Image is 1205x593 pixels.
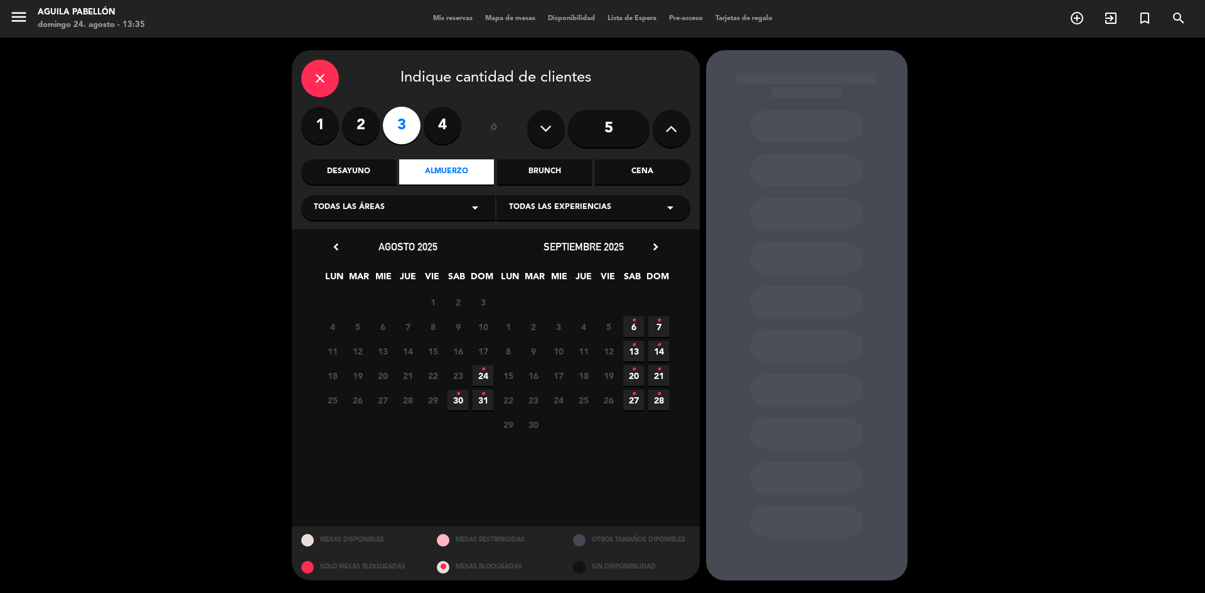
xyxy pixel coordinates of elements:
[1103,11,1118,26] i: exit_to_app
[573,316,594,337] span: 4
[598,365,619,386] span: 19
[397,390,418,410] span: 28
[422,341,443,361] span: 15
[544,240,624,253] span: septiembre 2025
[649,240,662,254] i: chevron_right
[548,390,569,410] span: 24
[656,384,661,404] i: •
[447,390,468,410] span: 30
[709,15,779,22] span: Tarjetas de regalo
[646,269,667,290] span: DOM
[329,240,343,254] i: chevron_left
[623,316,644,337] span: 6
[656,311,661,331] i: •
[564,553,700,580] div: SIN DISPONIBILIDAD
[595,159,690,184] div: Cena
[498,390,518,410] span: 22
[471,269,491,290] span: DOM
[292,526,428,553] div: MESAS DISPONIBLES
[523,390,544,410] span: 23
[473,365,493,386] span: 24
[372,365,393,386] span: 20
[301,60,690,97] div: Indique cantidad de clientes
[322,365,343,386] span: 18
[446,269,467,290] span: SAB
[348,269,369,290] span: MAR
[597,269,618,290] span: VIE
[322,390,343,410] span: 25
[473,292,493,313] span: 3
[397,341,418,361] span: 14
[427,526,564,553] div: MESAS RESTRINGIDAS
[9,8,28,26] i: menu
[631,311,636,331] i: •
[573,365,594,386] span: 18
[648,365,669,386] span: 21
[313,71,328,86] i: close
[378,240,437,253] span: agosto 2025
[427,553,564,580] div: MESAS BLOQUEADAS
[422,365,443,386] span: 22
[424,107,461,144] label: 4
[347,390,368,410] span: 26
[598,390,619,410] span: 26
[631,360,636,380] i: •
[1069,11,1084,26] i: add_circle_outline
[383,107,420,144] label: 3
[342,107,380,144] label: 2
[598,316,619,337] span: 5
[292,553,428,580] div: SOLO MESAS BLOQUEADAS
[623,390,644,410] span: 27
[523,414,544,435] span: 30
[523,365,544,386] span: 16
[548,316,569,337] span: 3
[422,390,443,410] span: 29
[598,341,619,361] span: 12
[322,341,343,361] span: 11
[573,390,594,410] span: 25
[347,316,368,337] span: 5
[422,316,443,337] span: 8
[500,269,520,290] span: LUN
[601,15,663,22] span: Lista de Espera
[397,316,418,337] span: 7
[623,365,644,386] span: 20
[473,390,493,410] span: 31
[38,19,145,31] div: domingo 24. agosto - 13:35
[314,201,385,214] span: Todas las áreas
[456,384,460,404] i: •
[509,201,611,214] span: Todas las experiencias
[447,365,468,386] span: 23
[481,360,485,380] i: •
[481,384,485,404] i: •
[548,365,569,386] span: 17
[564,526,700,553] div: OTROS TAMAÑOS DIPONIBLES
[322,316,343,337] span: 4
[427,15,479,22] span: Mis reservas
[473,341,493,361] span: 17
[397,269,418,290] span: JUE
[656,360,661,380] i: •
[631,384,636,404] i: •
[372,316,393,337] span: 6
[631,335,636,355] i: •
[422,292,443,313] span: 1
[622,269,643,290] span: SAB
[474,107,515,151] div: ó
[1171,11,1186,26] i: search
[663,200,678,215] i: arrow_drop_down
[524,269,545,290] span: MAR
[648,341,669,361] span: 14
[397,365,418,386] span: 21
[447,341,468,361] span: 16
[479,15,542,22] span: Mapa de mesas
[447,292,468,313] span: 2
[548,341,569,361] span: 10
[542,15,601,22] span: Disponibilidad
[38,6,145,19] div: Aguila Pabellón
[324,269,345,290] span: LUN
[372,390,393,410] span: 27
[523,341,544,361] span: 9
[498,414,518,435] span: 29
[623,341,644,361] span: 13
